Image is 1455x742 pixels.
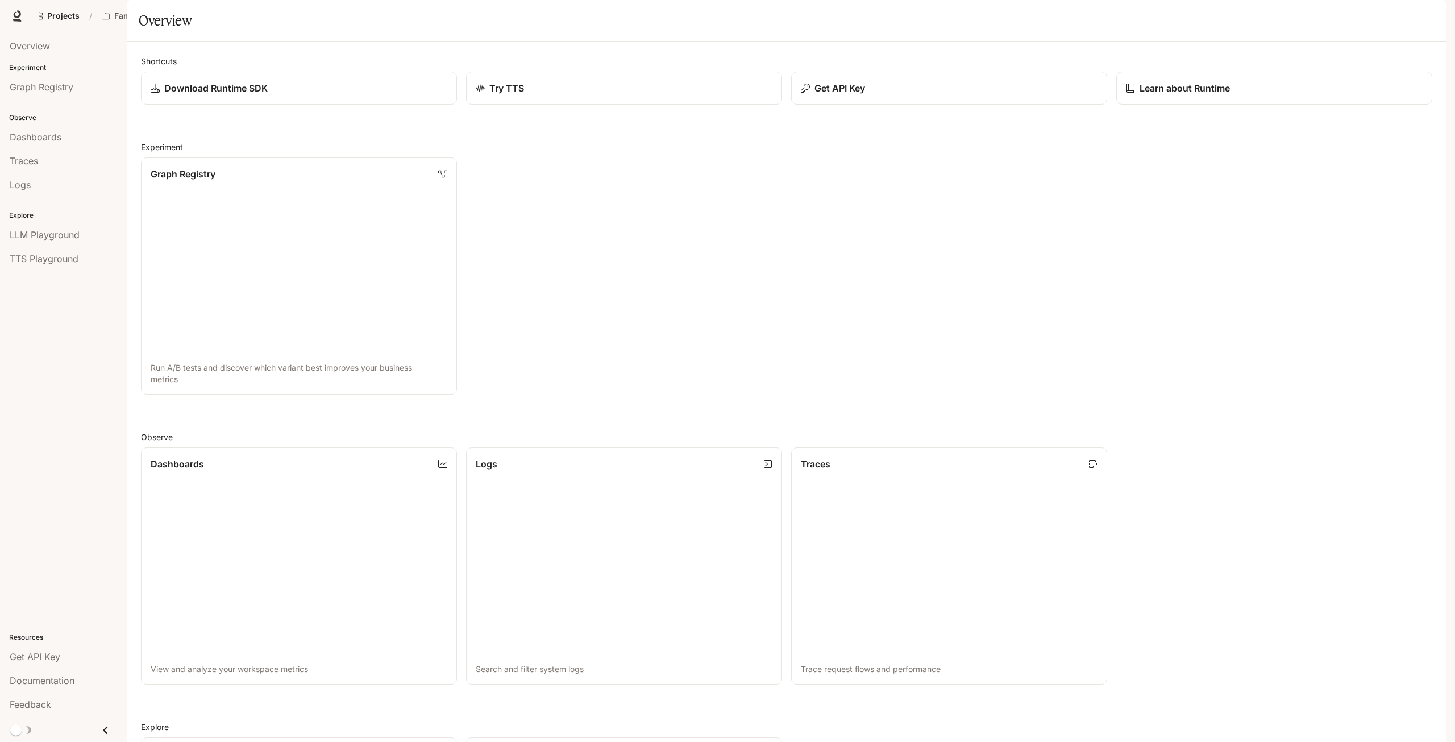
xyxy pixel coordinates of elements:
[141,721,1432,733] h2: Explore
[151,457,204,471] p: Dashboards
[489,81,524,95] p: Try TTS
[801,457,830,471] p: Traces
[1140,81,1230,95] p: Learn about Runtime
[47,11,80,21] span: Projects
[791,447,1107,685] a: TracesTrace request flows and performance
[141,141,1432,153] h2: Experiment
[476,664,772,675] p: Search and filter system logs
[141,431,1432,443] h2: Observe
[30,5,85,27] a: Go to projects
[466,72,782,105] a: Try TTS
[801,664,1098,675] p: Trace request flows and performance
[151,664,447,675] p: View and analyze your workspace metrics
[85,10,97,22] div: /
[791,72,1107,105] button: Get API Key
[139,9,192,32] h1: Overview
[141,447,457,685] a: DashboardsView and analyze your workspace metrics
[141,72,457,105] a: Download Runtime SDK
[1116,72,1432,105] a: Learn about Runtime
[466,447,782,685] a: LogsSearch and filter system logs
[476,457,497,471] p: Logs
[164,81,268,95] p: Download Runtime SDK
[141,55,1432,67] h2: Shortcuts
[814,81,865,95] p: Get API Key
[151,362,447,385] p: Run A/B tests and discover which variant best improves your business metrics
[114,11,161,21] p: Family Feud
[151,167,215,181] p: Graph Registry
[97,5,179,27] button: All workspaces
[141,157,457,395] a: Graph RegistryRun A/B tests and discover which variant best improves your business metrics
